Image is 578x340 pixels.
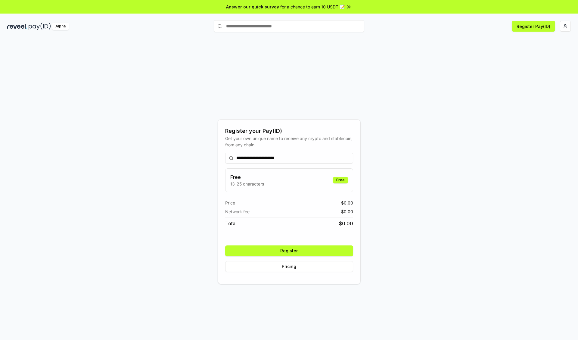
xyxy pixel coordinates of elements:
[230,173,264,181] h3: Free
[52,23,69,30] div: Alpha
[341,200,353,206] span: $ 0.00
[280,4,345,10] span: for a chance to earn 10 USDT 📝
[225,245,353,256] button: Register
[7,23,27,30] img: reveel_dark
[230,181,264,187] p: 13-25 characters
[225,208,250,215] span: Network fee
[226,4,279,10] span: Answer our quick survey
[225,127,353,135] div: Register your Pay(ID)
[333,177,348,183] div: Free
[341,208,353,215] span: $ 0.00
[512,21,555,32] button: Register Pay(ID)
[225,261,353,272] button: Pricing
[29,23,51,30] img: pay_id
[225,200,235,206] span: Price
[339,220,353,227] span: $ 0.00
[225,220,237,227] span: Total
[225,135,353,148] div: Get your own unique name to receive any crypto and stablecoin, from any chain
